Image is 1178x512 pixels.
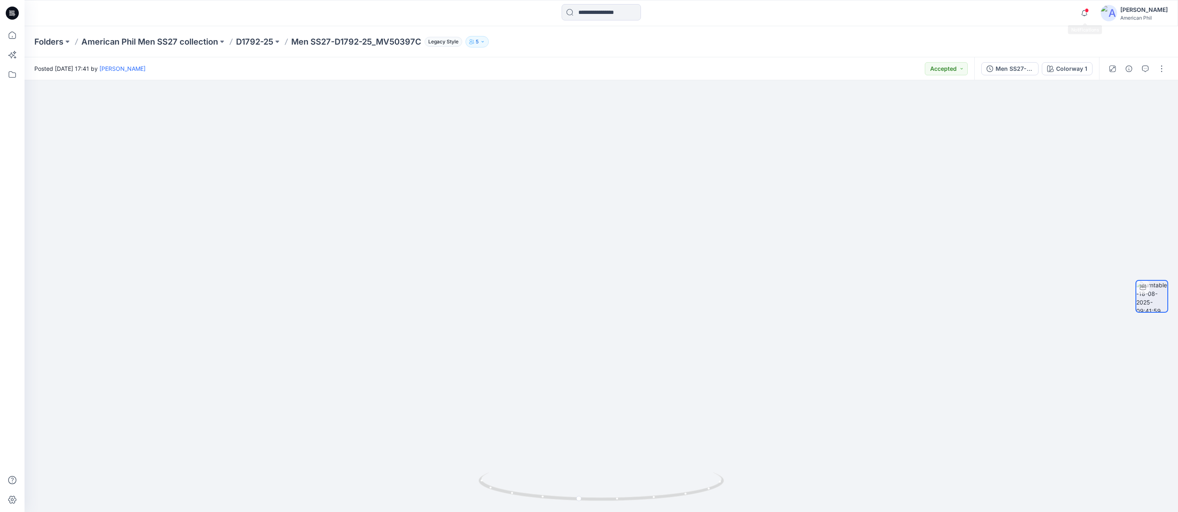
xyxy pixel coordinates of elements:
button: Legacy Style [421,36,462,47]
p: Men SS27-D1792-25_MV50397C [291,36,421,47]
a: American Phil Men SS27 collection [81,36,218,47]
p: 5 [476,37,479,46]
a: Folders [34,36,63,47]
div: [PERSON_NAME] [1120,5,1168,15]
button: Men SS27-D1792-25_MV50397C [981,62,1039,75]
a: [PERSON_NAME] [99,65,146,72]
div: American Phil [1120,15,1168,21]
span: Legacy Style [425,37,462,47]
div: Men SS27-D1792-25_MV50397C [996,64,1033,73]
button: Colorway 1 [1042,62,1093,75]
div: Colorway 1 [1056,64,1087,73]
span: Posted [DATE] 17:41 by [34,64,146,73]
a: D1792-25 [236,36,273,47]
button: 5 [465,36,489,47]
img: avatar [1101,5,1117,21]
img: turntable-18-08-2025-09:41:59 [1136,281,1167,312]
button: Details [1122,62,1135,75]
